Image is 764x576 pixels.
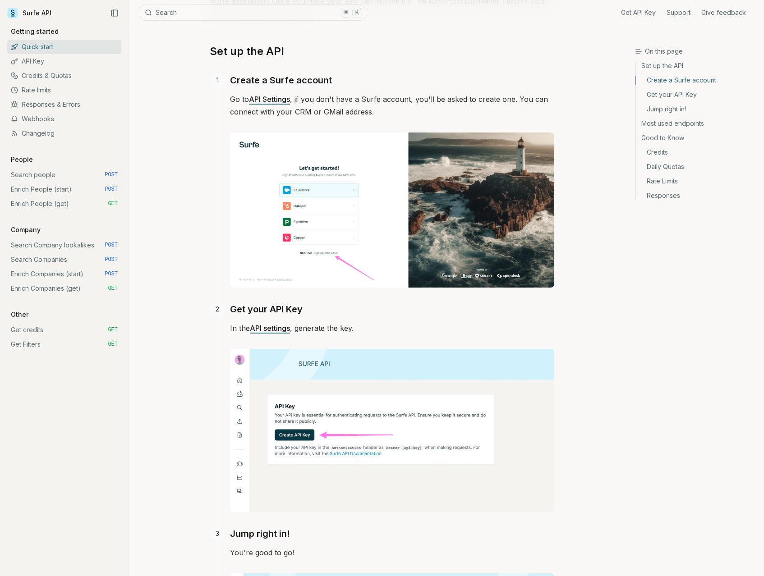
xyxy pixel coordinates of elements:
[108,341,118,348] span: GET
[140,5,365,21] button: Search⌘K
[7,155,37,164] p: People
[230,322,554,512] p: In the , generate the key.
[210,44,284,59] a: Set up the API
[636,87,757,102] a: Get your API Key
[7,197,121,211] a: Enrich People (get) GET
[230,546,554,559] p: You're good to go!
[108,326,118,334] span: GET
[341,8,351,18] kbd: ⌘
[230,133,554,288] img: Image
[7,281,121,296] a: Enrich Companies (get) GET
[7,40,121,54] a: Quick start
[7,27,62,36] p: Getting started
[108,200,118,207] span: GET
[7,238,121,252] a: Search Company lookalikes POST
[7,97,121,112] a: Responses & Errors
[701,8,746,17] a: Give feedback
[7,54,121,69] a: API Key
[667,8,690,17] a: Support
[108,6,121,20] button: Collapse Sidebar
[636,188,757,200] a: Responses
[636,102,757,116] a: Jump right in!
[7,182,121,197] a: Enrich People (start) POST
[352,8,362,18] kbd: K
[7,69,121,83] a: Credits & Quotas
[7,126,121,141] a: Changelog
[105,270,118,278] span: POST
[621,8,656,17] a: Get API Key
[636,145,757,160] a: Credits
[105,171,118,178] span: POST
[230,526,290,541] a: Jump right in!
[7,310,32,319] p: Other
[7,323,121,337] a: Get credits GET
[7,112,121,126] a: Webhooks
[250,324,290,333] a: API settings
[7,168,121,182] a: Search people POST
[635,47,757,56] h3: On this page
[7,252,121,267] a: Search Companies POST
[636,131,757,145] a: Good to Know
[230,302,303,316] a: Get your API Key
[636,116,757,131] a: Most used endpoints
[7,6,51,20] a: Surfe API
[230,349,554,512] img: Image
[7,267,121,281] a: Enrich Companies (start) POST
[636,160,757,174] a: Daily Quotas
[636,174,757,188] a: Rate Limits
[249,95,290,104] a: API Settings
[636,73,757,87] a: Create a Surfe account
[230,93,554,118] p: Go to , if you don't have a Surfe account, you'll be asked to create one. You can connect with yo...
[7,83,121,97] a: Rate limits
[105,242,118,249] span: POST
[7,337,121,352] a: Get Filters GET
[7,225,44,234] p: Company
[636,61,757,73] a: Set up the API
[105,186,118,193] span: POST
[230,73,332,87] a: Create a Surfe account
[108,285,118,292] span: GET
[105,256,118,263] span: POST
